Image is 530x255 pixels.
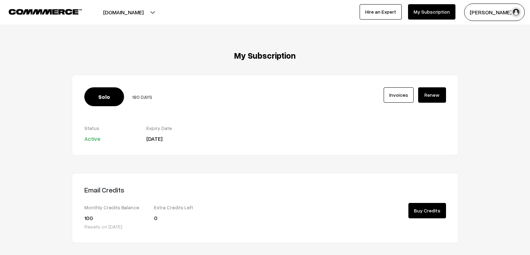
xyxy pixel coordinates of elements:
[154,204,213,211] label: Extra Credits Left
[84,204,144,211] label: Monthly Credits Balance
[84,224,122,229] span: Resets on [DATE]
[384,87,414,103] a: Invoices
[146,124,198,132] label: Expiry Date
[9,7,70,15] a: COMMMERCE
[84,135,100,142] span: Active
[464,3,525,21] button: [PERSON_NAME] V…
[84,185,260,194] h4: Email Credits
[132,94,152,100] span: 180 DAYS
[408,4,455,20] a: My Subscription
[360,4,402,20] a: Hire an Expert
[154,214,158,221] span: 0
[79,3,168,21] button: [DOMAIN_NAME]
[146,135,162,142] span: [DATE]
[9,9,82,14] img: COMMMERCE
[408,203,446,218] a: Buy Credits
[418,87,446,103] a: Renew
[84,214,93,221] span: 100
[72,51,459,61] h3: My Subscription
[84,124,136,132] label: Status
[84,87,124,106] span: Solo
[511,7,521,17] img: user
